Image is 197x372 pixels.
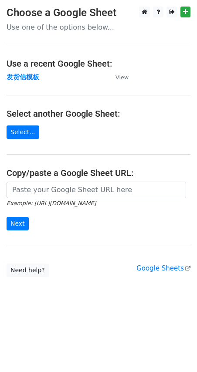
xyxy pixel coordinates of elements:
[7,182,186,198] input: Paste your Google Sheet URL here
[136,264,190,272] a: Google Sheets
[7,125,39,139] a: Select...
[7,73,39,81] a: 发货信模板
[7,200,96,206] small: Example: [URL][DOMAIN_NAME]
[115,74,129,81] small: View
[107,73,129,81] a: View
[7,217,29,230] input: Next
[7,7,190,19] h3: Choose a Google Sheet
[7,264,49,277] a: Need help?
[7,108,190,119] h4: Select another Google Sheet:
[7,23,190,32] p: Use one of the options below...
[7,58,190,69] h4: Use a recent Google Sheet:
[7,168,190,178] h4: Copy/paste a Google Sheet URL:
